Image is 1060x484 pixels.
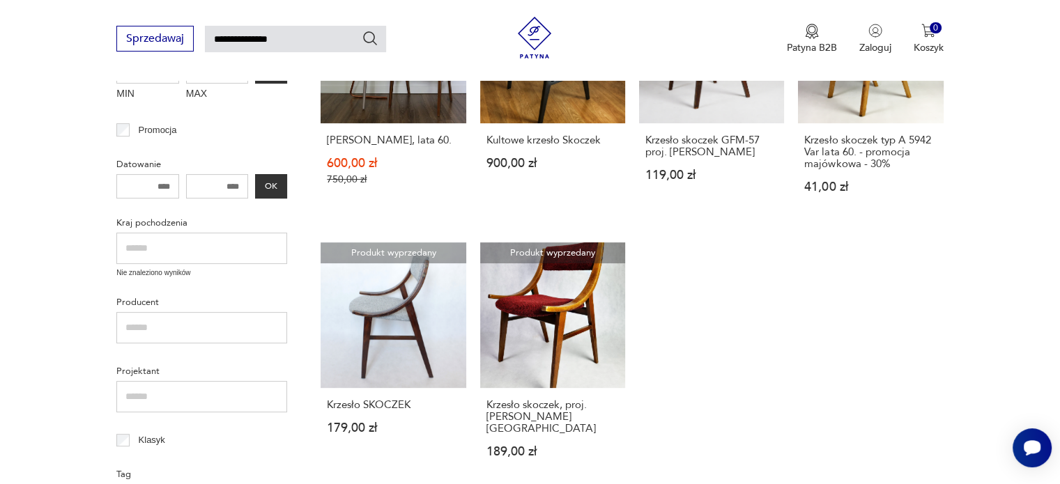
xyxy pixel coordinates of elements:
a: Sprzedawaj [116,35,194,45]
p: Klasyk [139,432,165,448]
label: MIN [116,84,179,106]
p: 750,00 zł [327,173,459,185]
p: 119,00 zł [645,169,778,181]
h3: Krzesło skoczek, proj. [PERSON_NAME][GEOGRAPHIC_DATA] [486,399,619,435]
p: Zaloguj [859,41,891,54]
p: Producent [116,295,287,310]
img: Ikona medalu [805,24,819,39]
p: 600,00 zł [327,157,459,169]
button: Zaloguj [859,24,891,54]
p: Promocja [139,123,177,138]
p: Projektant [116,364,287,379]
p: Kraj pochodzenia [116,215,287,231]
p: Koszyk [914,41,944,54]
button: OK [255,174,287,198]
div: 0 [930,22,942,34]
p: Patyna B2B [787,41,837,54]
button: Szukaj [362,30,378,47]
h3: Krzesło skoczek GFM-57 proj. [PERSON_NAME] [645,134,778,158]
h3: Krzesło skoczek typ A 5942 Var lata 60. - promocja majówkowa - 30% [804,134,937,170]
img: Ikonka użytkownika [868,24,882,38]
button: 0Koszyk [914,24,944,54]
label: MAX [186,84,249,106]
button: Sprzedawaj [116,26,194,52]
h3: Krzesło SKOCZEK [327,399,459,411]
a: Produkt wyprzedanyKrzesło SKOCZEKKrzesło SKOCZEK179,00 zł [321,242,466,484]
button: Patyna B2B [787,24,837,54]
p: Tag [116,467,287,482]
p: Nie znaleziono wyników [116,267,287,279]
a: Produkt wyprzedanyKrzesło skoczek, proj. J. KędziorekKrzesło skoczek, proj. [PERSON_NAME][GEOGRAP... [480,242,625,484]
p: Datowanie [116,157,287,172]
iframe: Smartsupp widget button [1013,428,1052,467]
img: Ikona koszyka [921,24,935,38]
a: Ikona medaluPatyna B2B [787,24,837,54]
p: 41,00 zł [804,181,937,193]
p: 179,00 zł [327,422,459,434]
img: Patyna - sklep z meblami i dekoracjami vintage [514,17,555,58]
p: 900,00 zł [486,157,619,169]
h3: Kultowe krzesło Skoczek [486,134,619,146]
p: 189,00 zł [486,446,619,458]
h3: [PERSON_NAME], lata 60. [327,134,459,146]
